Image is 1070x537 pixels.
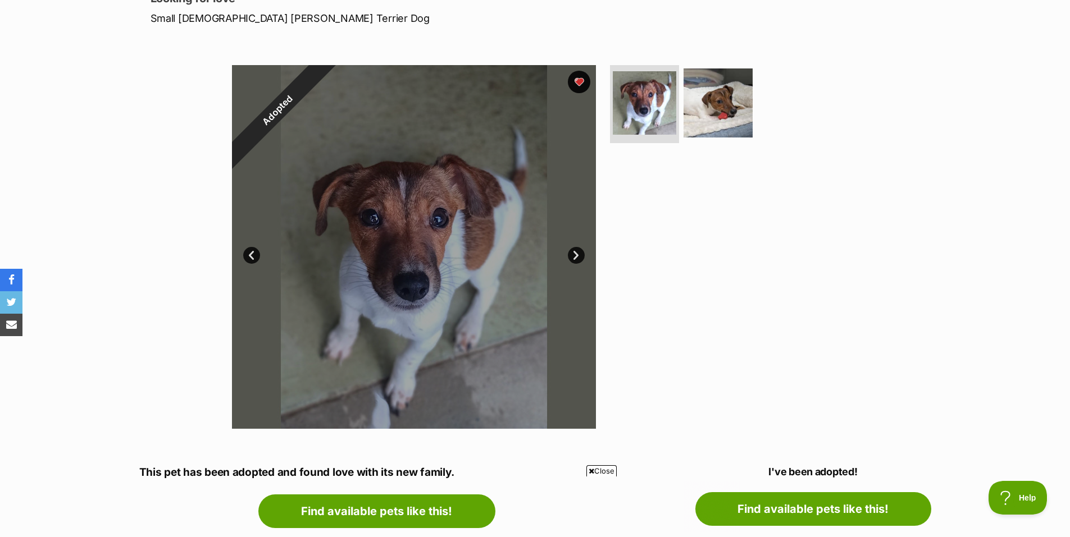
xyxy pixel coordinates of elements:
[243,247,260,264] a: Prev
[139,465,614,481] p: This pet has been adopted and found love with its new family.
[568,247,585,264] a: Next
[331,481,740,531] iframe: Advertisement
[695,492,931,526] a: Find available pets like this!
[613,71,676,135] img: Photo of Rocket
[684,68,753,137] img: Photo of Rocket
[568,71,590,93] button: favourite
[695,464,931,479] p: I've been adopted!
[989,481,1048,515] iframe: Help Scout Beacon - Open
[206,39,348,181] div: Adopted
[151,11,626,26] p: Small [DEMOGRAPHIC_DATA] [PERSON_NAME] Terrier Dog
[586,465,617,476] span: Close
[258,494,495,528] a: Find available pets like this!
